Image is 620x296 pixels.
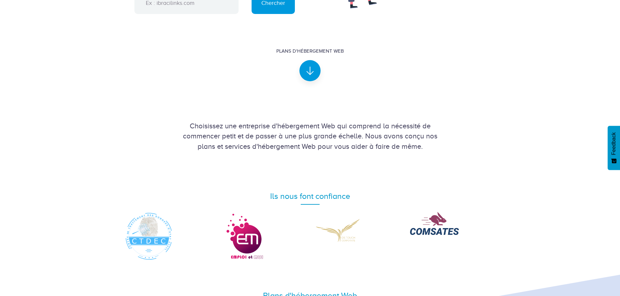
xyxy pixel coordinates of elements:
div: Choisissez une entreprise d'hébergement Web qui comprend la nécessité de commencer petit et de pa... [125,121,496,151]
span: Feedback [611,132,617,155]
a: Plans d'hébergement Web [276,48,344,76]
img: CTDEC [125,212,173,261]
div: Plans d'hébergement Web [276,48,344,55]
div: Ils nous font confiance [125,190,496,202]
img: Emploi et Moi [220,212,269,261]
img: DS Corporate [315,212,364,249]
img: COMSATES [410,212,459,235]
button: Feedback - Afficher l’enquête [608,126,620,170]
